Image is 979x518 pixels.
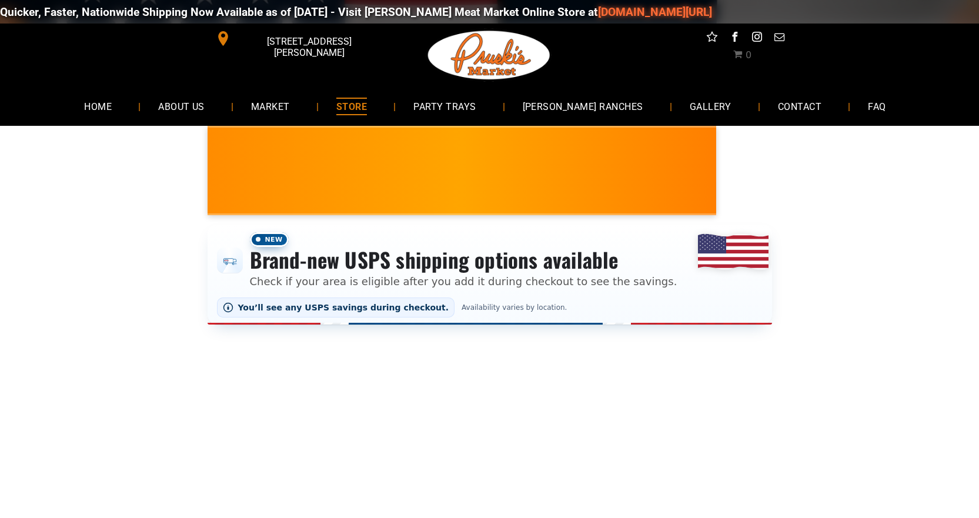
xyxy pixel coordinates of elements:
[250,273,677,289] p: Check if your area is eligible after you add it during checkout to see the savings.
[749,29,764,48] a: instagram
[250,232,289,247] span: New
[250,247,677,273] h3: Brand-new USPS shipping options available
[396,91,493,122] a: PARTY TRAYS
[238,303,449,312] span: You’ll see any USPS savings during checkout.
[598,5,712,19] a: [DOMAIN_NAME][URL]
[459,303,569,312] span: Availability varies by location.
[208,29,387,48] a: [STREET_ADDRESS][PERSON_NAME]
[746,49,751,61] span: 0
[505,91,661,122] a: [PERSON_NAME] RANCHES
[704,29,720,48] a: Social network
[66,91,129,122] a: HOME
[760,91,839,122] a: CONTACT
[208,225,772,325] div: Shipping options announcement
[672,91,749,122] a: GALLERY
[850,91,903,122] a: FAQ
[426,24,553,87] img: Pruski-s+Market+HQ+Logo2-1920w.png
[771,29,787,48] a: email
[727,29,742,48] a: facebook
[141,91,222,122] a: ABOUT US
[233,30,385,64] span: [STREET_ADDRESS][PERSON_NAME]
[319,91,385,122] a: STORE
[233,91,308,122] a: MARKET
